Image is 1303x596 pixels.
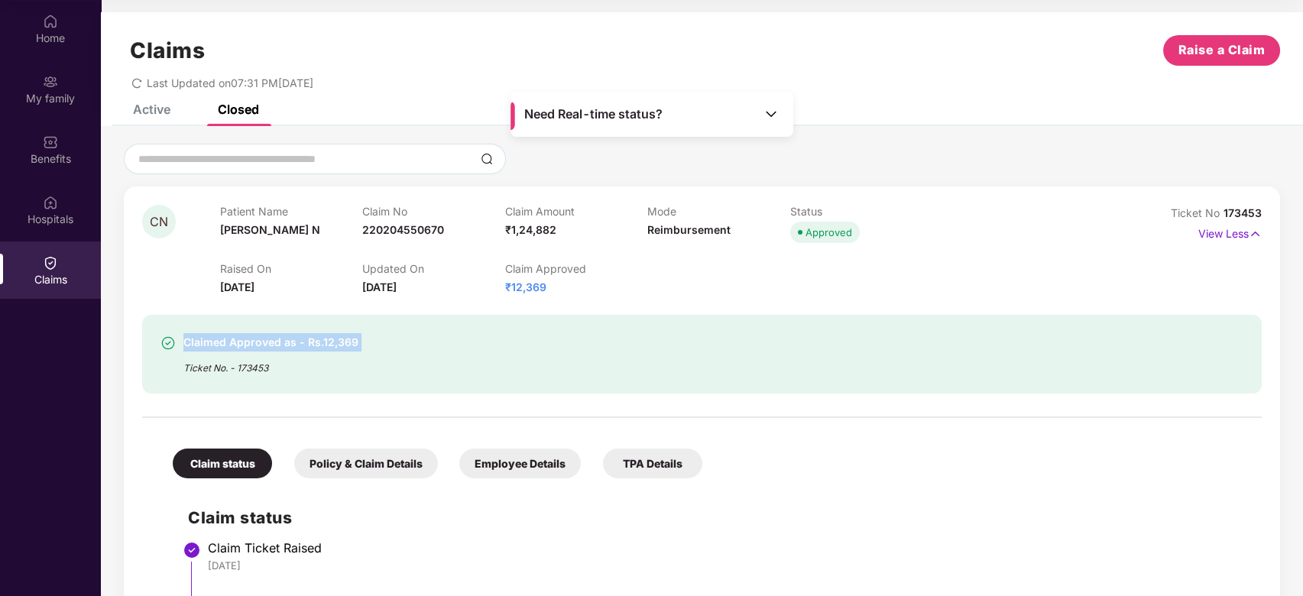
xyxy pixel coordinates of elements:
img: svg+xml;base64,PHN2ZyB3aWR0aD0iMjAiIGhlaWdodD0iMjAiIHZpZXdCb3g9IjAgMCAyMCAyMCIgZmlsbD0ibm9uZSIgeG... [43,74,58,89]
div: TPA Details [603,449,702,478]
p: Status [790,205,933,218]
img: svg+xml;base64,PHN2ZyBpZD0iU3VjY2Vzcy0zMngzMiIgeG1sbnM9Imh0dHA6Ly93d3cudzMub3JnLzIwMDAvc3ZnIiB3aW... [160,335,176,351]
img: svg+xml;base64,PHN2ZyBpZD0iQmVuZWZpdHMiIHhtbG5zPSJodHRwOi8vd3d3LnczLm9yZy8yMDAwL3N2ZyIgd2lkdGg9Ij... [43,134,58,150]
span: Last Updated on 07:31 PM[DATE] [147,76,313,89]
span: CN [150,215,168,228]
span: 173453 [1224,206,1262,219]
div: Claim status [173,449,272,478]
button: Raise a Claim [1163,35,1280,66]
p: Raised On [220,262,363,275]
div: Active [133,102,170,117]
img: svg+xml;base64,PHN2ZyBpZD0iSG9tZSIgeG1sbnM9Imh0dHA6Ly93d3cudzMub3JnLzIwMDAvc3ZnIiB3aWR0aD0iMjAiIG... [43,14,58,29]
div: [DATE] [208,559,1246,572]
span: Reimbursement [647,223,731,236]
span: ₹12,369 [505,280,546,293]
p: Claim No [362,205,505,218]
span: [DATE] [220,280,254,293]
div: Closed [218,102,259,117]
img: svg+xml;base64,PHN2ZyBpZD0iU2VhcmNoLTMyeDMyIiB4bWxucz0iaHR0cDovL3d3dy53My5vcmcvMjAwMC9zdmciIHdpZH... [481,153,493,165]
div: Claim Ticket Raised [208,540,1246,556]
p: Patient Name [220,205,363,218]
span: [PERSON_NAME] N [220,223,320,236]
div: Policy & Claim Details [294,449,438,478]
img: svg+xml;base64,PHN2ZyBpZD0iQ2xhaW0iIHhtbG5zPSJodHRwOi8vd3d3LnczLm9yZy8yMDAwL3N2ZyIgd2lkdGg9IjIwIi... [43,255,58,270]
span: redo [131,76,142,89]
span: [DATE] [362,280,397,293]
div: Employee Details [459,449,581,478]
span: Raise a Claim [1178,40,1266,60]
p: Mode [647,205,790,218]
span: Need Real-time status? [524,106,663,122]
img: svg+xml;base64,PHN2ZyBpZD0iSG9zcGl0YWxzIiB4bWxucz0iaHR0cDovL3d3dy53My5vcmcvMjAwMC9zdmciIHdpZHRoPS... [43,195,58,210]
p: View Less [1198,222,1262,242]
p: Claim Amount [505,205,648,218]
span: Ticket No [1171,206,1224,219]
p: Updated On [362,262,505,275]
img: svg+xml;base64,PHN2ZyB4bWxucz0iaHR0cDovL3d3dy53My5vcmcvMjAwMC9zdmciIHdpZHRoPSIxNyIgaGVpZ2h0PSIxNy... [1249,225,1262,242]
div: Ticket No. - 173453 [183,351,358,375]
span: ₹1,24,882 [505,223,556,236]
img: svg+xml;base64,PHN2ZyBpZD0iU3RlcC1Eb25lLTMyeDMyIiB4bWxucz0iaHR0cDovL3d3dy53My5vcmcvMjAwMC9zdmciIH... [183,541,201,559]
div: Approved [805,225,852,240]
span: 220204550670 [362,223,444,236]
img: Toggle Icon [763,106,779,121]
h2: Claim status [188,505,1246,530]
h1: Claims [130,37,205,63]
div: Claimed Approved as - Rs.12,369 [183,333,358,351]
p: Claim Approved [505,262,648,275]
